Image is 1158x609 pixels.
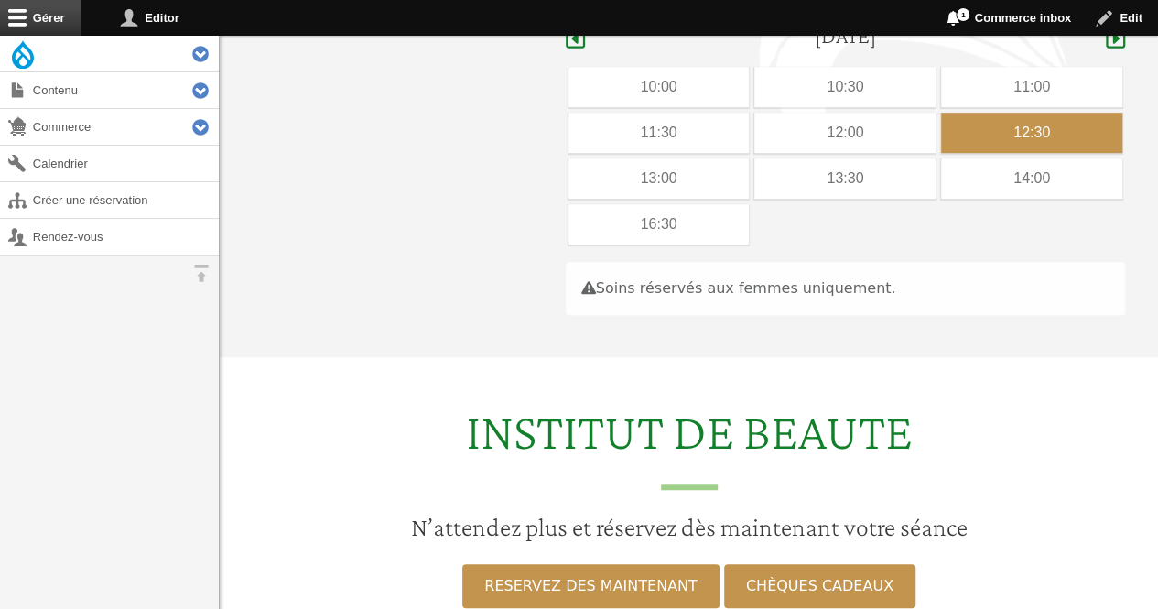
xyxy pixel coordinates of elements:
h2: INSTITUT DE BEAUTE [231,401,1147,490]
a: CHÈQUES CADEAUX [724,564,915,608]
div: 13:30 [754,158,936,199]
span: 1 [956,7,970,22]
div: 16:30 [568,204,750,245]
div: Soins réservés aux femmes uniquement. [566,262,1125,315]
h4: [DATE] [815,23,876,49]
div: 10:30 [754,67,936,107]
div: 10:00 [568,67,750,107]
div: 12:00 [754,113,936,153]
div: 12:30 [941,113,1122,153]
h3: N’attendez plus et réservez dès maintenant votre séance [231,512,1147,543]
div: 11:00 [941,67,1122,107]
div: 11:30 [568,113,750,153]
div: 14:00 [941,158,1122,199]
div: 13:00 [568,158,750,199]
a: RESERVEZ DES MAINTENANT [462,564,719,608]
button: Orientation horizontale [183,256,219,291]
